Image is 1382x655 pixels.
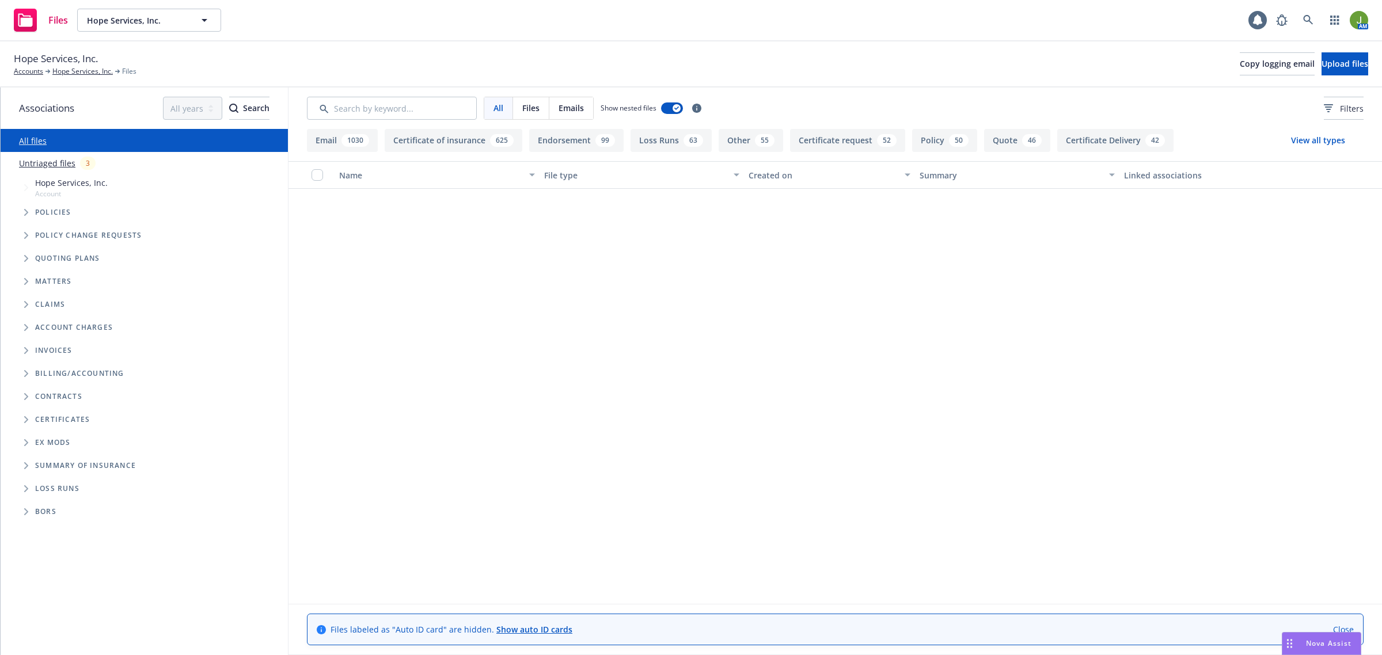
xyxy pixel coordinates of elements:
span: Filters [1340,102,1364,115]
span: Quoting plans [35,255,100,262]
span: Files [522,102,540,114]
button: Linked associations [1119,161,1324,189]
button: Endorsement [529,129,624,152]
span: Associations [19,101,74,116]
div: 63 [684,134,703,147]
button: SearchSearch [229,97,269,120]
span: Copy logging email [1240,58,1315,69]
span: Show nested files [601,103,656,113]
button: Loss Runs [631,129,712,152]
span: Hope Services, Inc. [14,51,98,66]
img: photo [1350,11,1368,29]
div: 46 [1022,134,1042,147]
span: Hope Services, Inc. [87,14,187,26]
button: Policy [912,129,977,152]
button: Hope Services, Inc. [77,9,221,32]
button: Email [307,129,378,152]
div: File type [544,169,727,181]
div: 3 [80,157,96,170]
button: Summary [915,161,1120,189]
span: BORs [35,508,56,515]
a: Search [1297,9,1320,32]
span: Files labeled as "Auto ID card" are hidden. [331,623,572,635]
span: Filters [1324,102,1364,115]
div: Linked associations [1124,169,1320,181]
div: 1030 [341,134,369,147]
button: Certificate request [790,129,905,152]
button: Name [335,161,540,189]
span: Emails [559,102,584,114]
button: Certificate of insurance [385,129,522,152]
div: Drag to move [1282,633,1297,654]
a: Hope Services, Inc. [52,66,113,77]
div: Tree Example [1,174,288,362]
button: Quote [984,129,1050,152]
div: Summary [920,169,1103,181]
span: Claims [35,301,65,308]
a: Show auto ID cards [496,624,572,635]
svg: Search [229,104,238,113]
span: Ex Mods [35,439,70,446]
div: Search [229,97,269,119]
div: 55 [755,134,774,147]
span: Contracts [35,393,82,400]
span: Files [48,16,68,25]
span: Invoices [35,347,73,354]
span: Account [35,189,108,199]
span: Policies [35,209,71,216]
a: Untriaged files [19,157,75,169]
span: Nova Assist [1306,638,1351,648]
button: Upload files [1322,52,1368,75]
span: All [493,102,503,114]
span: Matters [35,278,71,285]
div: Folder Tree Example [1,362,288,523]
button: File type [540,161,745,189]
a: Accounts [14,66,43,77]
a: Report a Bug [1270,9,1293,32]
div: 625 [490,134,514,147]
span: Billing/Accounting [35,370,124,377]
span: Policy change requests [35,232,142,239]
button: Nova Assist [1282,632,1361,655]
span: Loss Runs [35,485,79,492]
input: Select all [312,169,323,181]
span: Certificates [35,416,90,423]
a: All files [19,135,47,146]
button: Certificate Delivery [1057,129,1174,152]
button: View all types [1273,129,1364,152]
button: Created on [744,161,914,189]
div: Name [339,169,522,181]
span: Account charges [35,324,113,331]
div: Created on [749,169,897,181]
div: 52 [877,134,897,147]
div: 50 [949,134,969,147]
input: Search by keyword... [307,97,477,120]
a: Switch app [1323,9,1346,32]
a: Files [9,4,73,36]
div: 99 [595,134,615,147]
button: Copy logging email [1240,52,1315,75]
span: Files [122,66,136,77]
button: Filters [1324,97,1364,120]
span: Upload files [1322,58,1368,69]
a: Close [1333,623,1354,635]
span: Summary of insurance [35,462,136,469]
button: Other [719,129,783,152]
div: 42 [1145,134,1165,147]
span: Hope Services, Inc. [35,177,108,189]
